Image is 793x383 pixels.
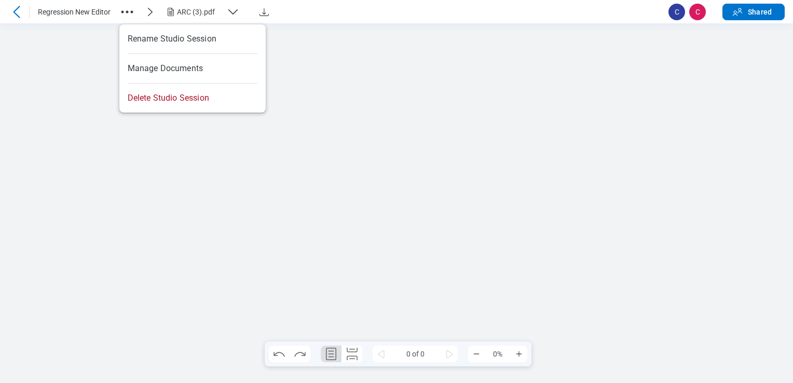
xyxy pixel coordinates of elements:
[689,4,706,20] span: C
[722,4,785,20] button: Shared
[511,346,527,362] button: Zoom In
[177,7,223,17] div: ARC (3).pdf
[128,92,209,104] span: Delete Studio Session
[321,346,341,362] button: Single Page Layout
[269,346,290,362] button: Undo
[341,346,362,362] button: Continuous Page Layout
[165,4,248,20] button: ARC (3).pdf
[128,33,216,45] span: Rename Studio Session
[668,4,685,20] span: C
[128,63,203,74] span: Manage Documents
[485,346,511,362] span: 0%
[468,346,485,362] button: Zoom Out
[256,4,272,20] button: Download
[290,346,310,362] button: Redo
[389,346,441,362] span: 0 of 0
[38,7,111,17] span: Regression New Editor
[748,7,772,17] span: Shared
